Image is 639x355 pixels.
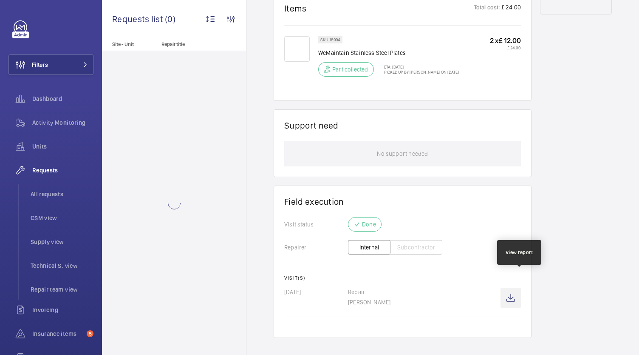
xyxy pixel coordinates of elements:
[284,3,307,14] h1: Items
[31,190,93,198] span: All requests
[31,214,93,222] span: CSM view
[348,288,500,296] p: Repair
[112,14,165,24] span: Requests list
[284,288,348,296] p: [DATE]
[284,36,310,62] img: ZeP_xd8wuaUhezSrLuMNYnZvil0ntXLIIUHhRzYJK1liZpvF.png
[490,36,521,45] p: 2 x £ 12.00
[379,64,459,69] p: ETA: [DATE]
[32,329,83,338] span: Insurance items
[32,118,93,127] span: Activity Monitoring
[348,298,500,306] p: [PERSON_NAME]
[31,285,93,294] span: Repair team view
[377,141,428,166] p: No support needed
[31,238,93,246] span: Supply view
[390,240,442,255] button: Subcontractor
[506,249,533,256] div: View report
[379,69,459,74] p: Picked up by [PERSON_NAME] on [DATE]
[284,120,339,131] h1: Support need
[348,240,390,255] button: Internal
[500,3,521,14] p: £ 24.00
[32,166,93,175] span: Requests
[102,41,158,47] p: Site - Unit
[32,306,93,314] span: Invoicing
[332,65,368,74] p: Part collected
[284,275,521,281] h2: Visit(s)
[87,330,93,337] span: 5
[318,49,459,57] p: WeMaintain Stainless Steel Plates
[8,54,93,75] button: Filters
[474,3,500,14] p: Total cost:
[32,60,48,69] span: Filters
[31,261,93,270] span: Technical S. view
[284,196,521,207] h1: Field execution
[161,41,218,47] p: Repair title
[32,94,93,103] span: Dashboard
[320,38,340,41] p: SKU 18994
[32,142,93,151] span: Units
[362,220,376,229] p: Done
[490,45,521,50] p: £ 24.00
